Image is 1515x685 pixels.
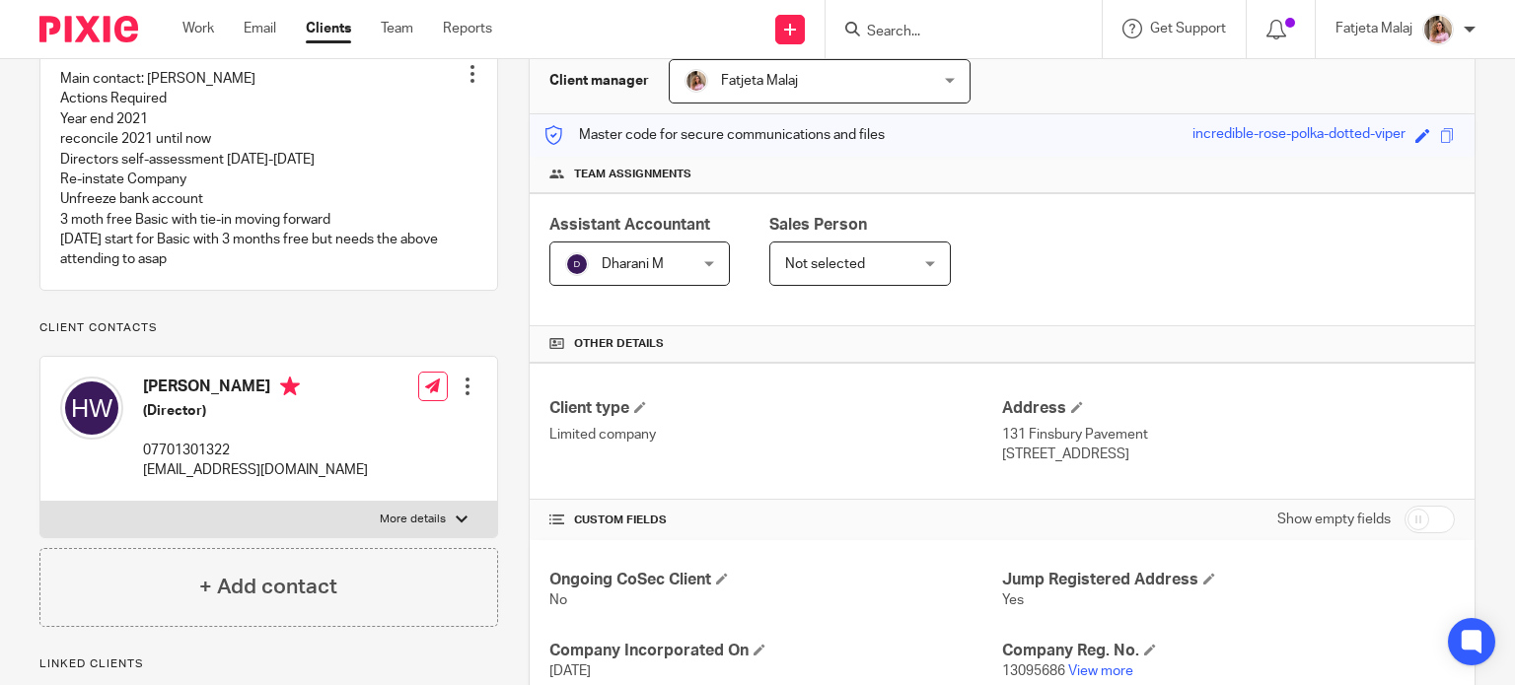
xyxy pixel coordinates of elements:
[1002,398,1455,419] h4: Address
[244,19,276,38] a: Email
[143,460,368,480] p: [EMAIL_ADDRESS][DOMAIN_NAME]
[143,377,368,401] h4: [PERSON_NAME]
[769,217,867,233] span: Sales Person
[574,336,664,352] span: Other details
[549,513,1002,528] h4: CUSTOM FIELDS
[1002,425,1455,445] p: 131 Finsbury Pavement
[1068,664,1133,678] a: View more
[306,19,351,38] a: Clients
[565,252,589,276] img: svg%3E
[380,512,446,527] p: More details
[381,19,413,38] a: Team
[574,167,691,182] span: Team assignments
[785,257,865,271] span: Not selected
[1422,14,1454,45] img: MicrosoftTeams-image%20(5).png
[1002,593,1024,607] span: Yes
[865,24,1043,41] input: Search
[1277,510,1391,529] label: Show empty fields
[60,377,123,440] img: svg%3E
[1002,641,1455,661] h4: Company Reg. No.
[1002,664,1065,678] span: 13095686
[1150,22,1226,35] span: Get Support
[39,320,498,336] p: Client contacts
[685,69,708,93] img: MicrosoftTeams-image%20(5).png
[549,593,567,607] span: No
[721,74,798,88] span: Fatjeta Malaj
[143,441,368,460] p: 07701301322
[549,217,710,233] span: Assistant Accountant
[443,19,492,38] a: Reports
[549,641,1002,661] h4: Company Incorporated On
[39,16,138,42] img: Pixie
[39,656,498,672] p: Linked clients
[1335,19,1412,38] p: Fatjeta Malaj
[143,401,368,421] h5: (Director)
[549,425,1002,445] p: Limited company
[549,570,1002,590] h4: Ongoing CoSec Client
[1002,445,1455,464] p: [STREET_ADDRESS]
[549,664,591,678] span: [DATE]
[199,572,337,602] h4: + Add contact
[1002,570,1455,590] h4: Jump Registered Address
[549,398,1002,419] h4: Client type
[602,257,664,271] span: Dharani M
[544,125,885,145] p: Master code for secure communications and files
[182,19,214,38] a: Work
[549,71,649,91] h3: Client manager
[280,377,300,396] i: Primary
[1192,124,1406,147] div: incredible-rose-polka-dotted-viper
